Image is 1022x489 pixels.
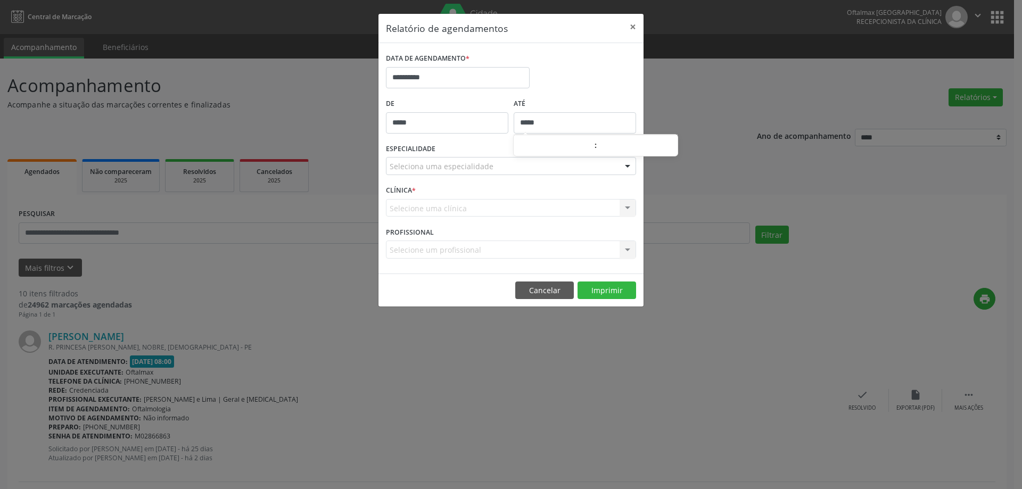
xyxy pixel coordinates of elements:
button: Close [622,14,644,40]
span: : [594,135,597,156]
label: ATÉ [514,96,636,112]
label: PROFISSIONAL [386,224,434,241]
label: De [386,96,508,112]
label: DATA DE AGENDAMENTO [386,51,469,67]
button: Cancelar [515,281,574,300]
label: CLÍNICA [386,183,416,199]
button: Imprimir [578,281,636,300]
label: ESPECIALIDADE [386,141,435,158]
input: Minute [597,136,678,157]
h5: Relatório de agendamentos [386,21,508,35]
span: Seleciona uma especialidade [390,161,493,172]
input: Hour [514,136,594,157]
